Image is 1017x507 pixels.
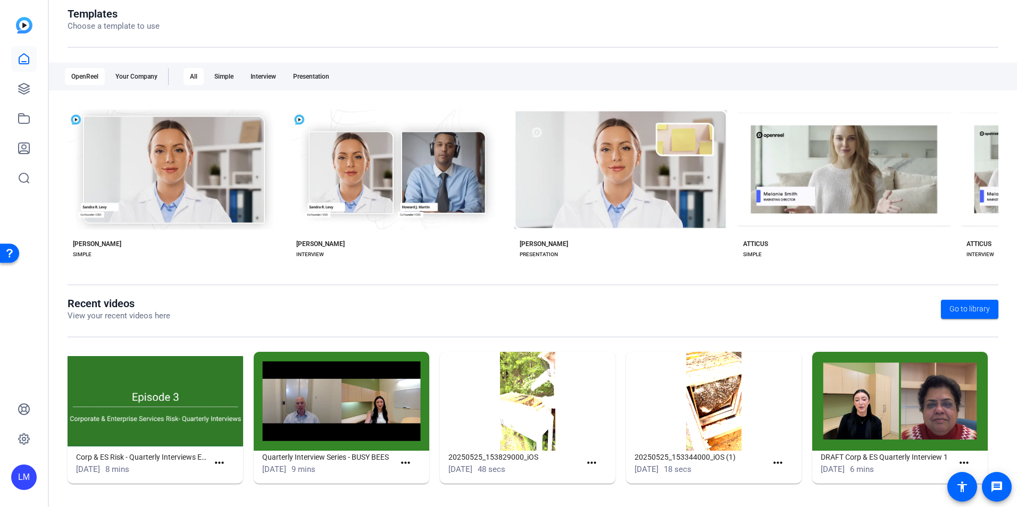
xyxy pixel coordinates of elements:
[448,464,472,474] span: [DATE]
[941,300,998,319] a: Go to library
[966,250,994,259] div: INTERVIEW
[771,457,785,470] mat-icon: more_horiz
[105,464,129,474] span: 8 mins
[448,451,581,463] h1: 20250525_153829000_iOS
[68,7,160,20] h1: Templates
[11,464,37,490] div: LM
[296,250,324,259] div: INTERVIEW
[68,310,170,322] p: View your recent videos here
[990,480,1003,493] mat-icon: message
[664,464,691,474] span: 18 secs
[76,451,209,463] h1: Corp & ES Risk - Quarterly Interviews Ep 3
[966,240,991,248] div: ATTICUS
[73,240,121,248] div: [PERSON_NAME]
[626,352,802,451] img: 20250525_153344000_iOS (1)
[949,303,990,315] span: Go to library
[262,451,395,463] h1: Quarterly Interview Series - BUSY BEES
[184,68,204,85] div: All
[635,464,658,474] span: [DATE]
[821,451,953,463] h1: DRAFT Corp & ES Quarterly Interview 1
[635,451,767,463] h1: 20250525_153344000_iOS (1)
[16,17,32,33] img: blue-gradient.svg
[254,352,429,451] img: Quarterly Interview Series - BUSY BEES
[520,240,568,248] div: [PERSON_NAME]
[440,352,615,451] img: 20250525_153829000_iOS
[76,464,100,474] span: [DATE]
[109,68,164,85] div: Your Company
[957,457,971,470] mat-icon: more_horiz
[296,240,345,248] div: [PERSON_NAME]
[585,457,598,470] mat-icon: more_horiz
[743,250,762,259] div: SIMPLE
[244,68,282,85] div: Interview
[520,250,558,259] div: PRESENTATION
[478,464,505,474] span: 48 secs
[821,464,845,474] span: [DATE]
[68,20,160,32] p: Choose a template to use
[850,464,874,474] span: 6 mins
[399,457,412,470] mat-icon: more_horiz
[287,68,336,85] div: Presentation
[262,464,286,474] span: [DATE]
[743,240,768,248] div: ATTICUS
[65,68,105,85] div: OpenReel
[208,68,240,85] div: Simple
[68,297,170,310] h1: Recent videos
[213,457,226,470] mat-icon: more_horiz
[812,352,988,451] img: DRAFT Corp & ES Quarterly Interview 1
[73,250,91,259] div: SIMPLE
[956,480,969,493] mat-icon: accessibility
[291,464,315,474] span: 9 mins
[68,352,243,451] img: Corp & ES Risk - Quarterly Interviews Ep 3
